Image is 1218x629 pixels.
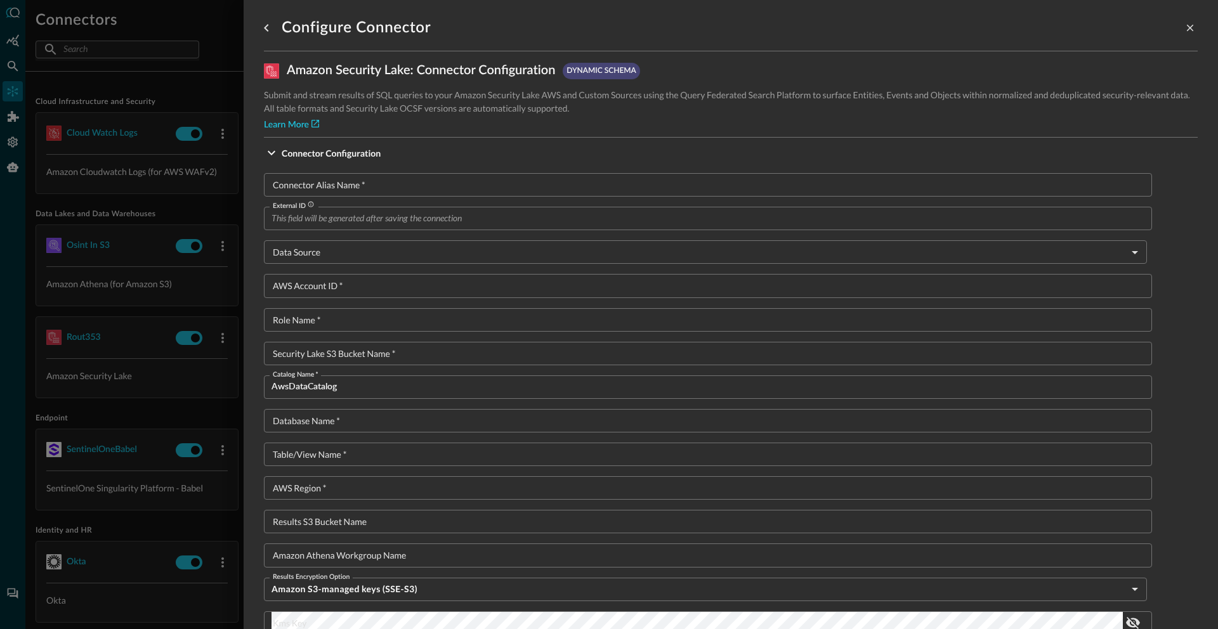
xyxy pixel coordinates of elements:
label: Catalog Name [273,370,318,380]
a: Learn More [264,119,319,132]
button: Connector Configuration [264,138,1198,168]
div: External ID [273,201,314,211]
button: go back [256,18,277,38]
input: This field will be generated after saving the connection [272,207,1152,230]
svg: External ID for cross-account role [308,201,315,208]
p: Amazon Security Lake : Connector Configuration [287,62,555,81]
label: Results Encryption Option [273,572,350,582]
svg: Expand More [264,145,279,160]
button: close-drawer [1182,20,1198,36]
p: Submit and stream results of SQL queries to your Amazon Security Lake AWS and Custom Sources usin... [264,88,1198,115]
h1: Configure Connector [282,18,431,38]
p: Connector Configuration [282,146,381,160]
p: dynamic schema [566,65,636,77]
img: AWSSecurityLake.svg [264,63,279,79]
h5: Amazon S3-managed keys (SSE-S3) [272,583,1127,595]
